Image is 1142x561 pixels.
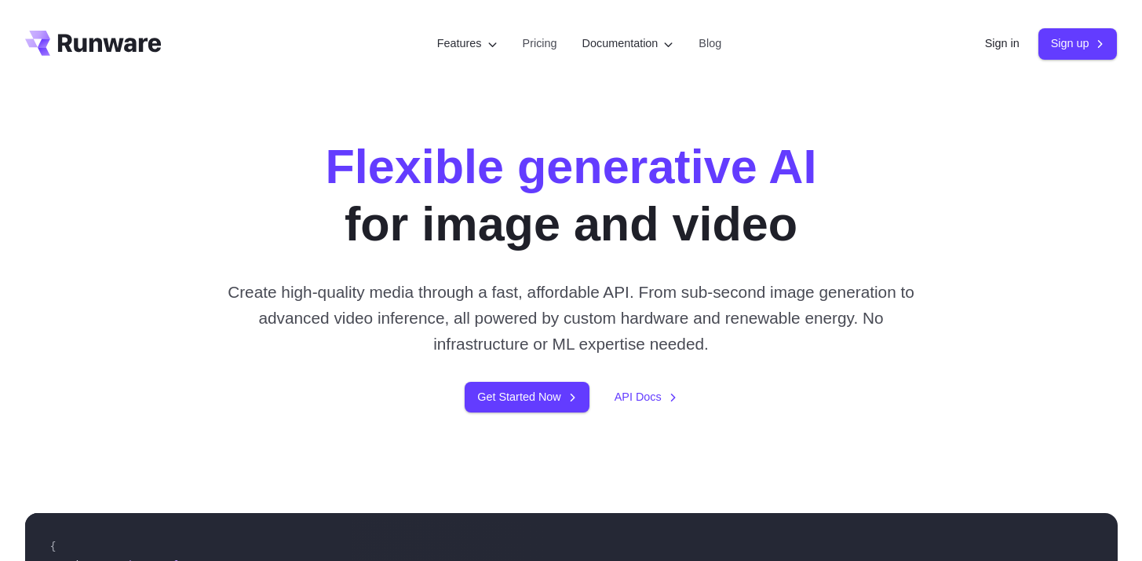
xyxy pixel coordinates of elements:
a: Blog [699,35,721,53]
a: Pricing [523,35,557,53]
p: Create high-quality media through a fast, affordable API. From sub-second image generation to adv... [221,279,921,357]
strong: Flexible generative AI [326,140,817,193]
label: Features [437,35,498,53]
label: Documentation [582,35,674,53]
span: { [50,540,57,552]
a: API Docs [615,388,677,406]
a: Sign up [1038,28,1118,59]
a: Get Started Now [465,382,589,412]
h1: for image and video [326,138,817,254]
a: Sign in [985,35,1020,53]
a: Go to / [25,31,162,56]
